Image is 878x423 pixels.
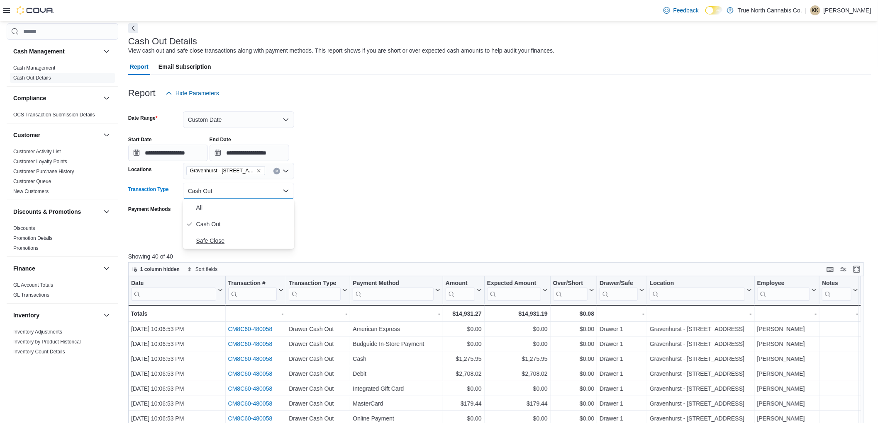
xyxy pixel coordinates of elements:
[13,169,74,174] a: Customer Purchase History
[13,65,55,71] a: Cash Management
[159,58,211,75] span: Email Subscription
[13,339,81,345] a: Inventory by Product Historical
[553,339,594,349] div: $0.00
[600,280,644,301] button: Drawer/Safe
[13,329,62,335] span: Inventory Adjustments
[129,264,183,274] button: 1 column hidden
[13,349,65,355] a: Inventory Count Details
[446,324,482,334] div: $0.00
[650,399,752,408] div: Gravenhurst - [STREET_ADDRESS]
[757,280,810,301] div: Employee
[289,384,347,394] div: Drawer Cash Out
[446,280,475,301] div: Amount
[822,280,851,301] div: Notes
[102,93,112,103] button: Compliance
[553,280,588,288] div: Over/Short
[673,6,699,15] span: Feedback
[13,188,49,195] span: New Customers
[186,166,265,175] span: Gravenhurst - 125 Muskoka Rd S
[289,354,347,364] div: Drawer Cash Out
[131,339,223,349] div: [DATE] 10:06:53 PM
[228,280,277,288] div: Transaction #
[183,183,294,199] button: Cash Out
[13,189,49,194] a: New Customers
[176,89,219,97] span: Hide Parameters
[650,280,752,301] button: Location
[353,384,440,394] div: Integrated Gift Card
[162,85,222,102] button: Hide Parameters
[131,309,223,319] div: Totals
[128,88,156,98] h3: Report
[13,159,67,164] a: Customer Loyalty Points
[283,168,289,174] button: Open list of options
[183,111,294,128] button: Custom Date
[487,324,548,334] div: $0.00
[812,5,819,15] span: KK
[13,282,53,288] span: GL Account Totals
[705,6,723,15] input: Dark Mode
[13,264,35,273] h3: Finance
[289,309,347,319] div: -
[553,280,588,301] div: Over/Short
[13,235,53,241] a: Promotion Details
[13,338,81,345] span: Inventory by Product Historical
[228,415,272,422] a: CM8C60-480058
[289,280,347,301] button: Transaction Type
[446,369,482,379] div: $2,708.02
[128,252,871,261] p: Showing 40 of 40
[128,115,158,121] label: Date Range
[13,148,61,155] span: Customer Activity List
[600,399,644,408] div: Drawer 1
[131,280,216,301] div: Date
[650,324,752,334] div: Gravenhurst - [STREET_ADDRESS]
[102,46,112,56] button: Cash Management
[102,310,112,320] button: Inventory
[131,384,223,394] div: [DATE] 10:06:53 PM
[353,324,440,334] div: American Express
[757,384,817,394] div: [PERSON_NAME]
[353,309,440,319] div: -
[131,280,216,288] div: Date
[553,280,594,301] button: Over/Short
[757,280,817,301] button: Employee
[210,145,289,161] input: Press the down key to open a popover containing a calendar.
[184,264,221,274] button: Sort fields
[256,168,261,173] button: Remove Gravenhurst - 125 Muskoka Rd S from selection in this group
[553,399,594,408] div: $0.00
[553,309,594,319] div: $0.08
[13,311,39,319] h3: Inventory
[13,75,51,81] span: Cash Out Details
[128,23,138,33] button: Next
[289,399,347,408] div: Drawer Cash Out
[822,280,851,288] div: Notes
[487,384,548,394] div: $0.00
[228,385,272,392] a: CM8C60-480058
[553,384,594,394] div: $0.00
[228,370,272,377] a: CM8C60-480058
[128,145,208,161] input: Press the down key to open a popover containing a calendar.
[650,280,745,288] div: Location
[825,264,835,274] button: Keyboard shortcuts
[128,136,152,143] label: Start Date
[553,354,594,364] div: $0.00
[13,292,49,298] span: GL Transactions
[131,369,223,379] div: [DATE] 10:06:53 PM
[600,280,638,288] div: Drawer/Safe
[650,309,752,319] div: -
[487,280,548,301] button: Expected Amount
[446,280,482,301] button: Amount
[13,112,95,118] a: OCS Transaction Submission Details
[446,354,482,364] div: $1,275.95
[353,369,440,379] div: Debit
[196,236,291,246] span: Safe Close
[757,280,810,288] div: Employee
[446,399,482,408] div: $179.44
[128,186,169,193] label: Transaction Type
[446,309,482,319] div: $14,931.27
[487,369,548,379] div: $2,708.02
[196,203,291,213] span: All
[13,225,35,231] a: Discounts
